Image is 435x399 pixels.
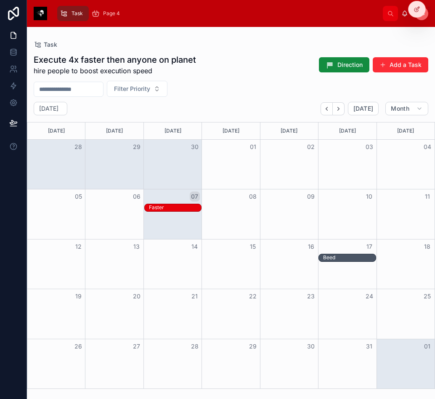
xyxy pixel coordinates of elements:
button: [DATE] [348,102,379,115]
span: Direction [337,61,363,69]
button: 30 [190,142,200,152]
button: 18 [422,242,432,252]
span: Filter Priority [114,85,150,93]
button: 16 [306,242,316,252]
span: [DATE] [353,105,373,112]
button: 15 [248,242,258,252]
div: [DATE] [145,122,200,139]
button: 20 [132,291,142,301]
div: [DATE] [320,122,375,139]
span: hire people to boost execution speed [34,66,196,76]
button: 01 [248,142,258,152]
span: Task [44,40,57,49]
button: 17 [364,242,374,252]
button: Direction [319,57,369,72]
button: 24 [364,291,374,301]
div: scrollable content [54,4,383,23]
button: Select Button [107,81,167,97]
button: 08 [248,192,258,202]
button: 19 [73,291,83,301]
div: [DATE] [29,122,84,139]
div: [DATE] [378,122,433,139]
div: Month View [27,122,435,389]
button: 12 [73,242,83,252]
span: Task [72,10,83,17]
a: Task [34,40,57,49]
button: 31 [364,341,374,351]
button: 28 [190,341,200,351]
button: 27 [132,341,142,351]
div: [DATE] [203,122,258,139]
button: 02 [306,142,316,152]
div: [DATE] [87,122,142,139]
button: 26 [73,341,83,351]
h1: Execute 4x faster then anyone on planet [34,54,196,66]
button: 03 [364,142,374,152]
button: 11 [422,192,432,202]
div: Faster [149,204,164,211]
button: 09 [306,192,316,202]
button: 07 [190,192,200,202]
button: 14 [190,242,200,252]
button: 30 [306,341,316,351]
a: Task [57,6,89,21]
button: 04 [422,142,432,152]
button: 22 [248,291,258,301]
button: 25 [422,291,432,301]
button: Back [321,102,333,115]
button: 13 [132,242,142,252]
span: Month [391,105,409,112]
div: Beed [323,254,335,261]
button: 06 [132,192,142,202]
button: Month [385,102,428,115]
button: 01 [422,341,432,351]
span: Page 4 [103,10,120,17]
button: 05 [73,192,83,202]
button: 10 [364,192,374,202]
div: [DATE] [262,122,317,139]
button: 29 [132,142,142,152]
img: App logo [34,7,47,20]
button: Next [333,102,345,115]
button: Add a Task [373,57,428,72]
button: 29 [248,341,258,351]
button: 21 [190,291,200,301]
a: Page 4 [89,6,126,21]
button: 23 [306,291,316,301]
h2: [DATE] [39,104,58,113]
button: 28 [73,142,83,152]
